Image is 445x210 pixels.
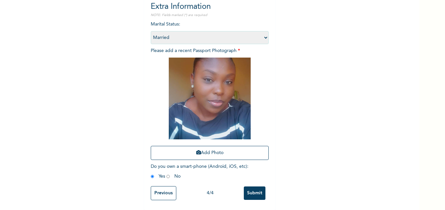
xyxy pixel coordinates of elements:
[151,186,176,200] input: Previous
[244,186,265,200] input: Submit
[151,146,269,160] button: Add Photo
[151,164,248,179] span: Do you own a smart-phone (Android, iOS, etc) : Yes No
[151,22,269,40] span: Marital Status :
[151,13,269,18] p: NOTE: Fields marked (*) are required
[176,190,244,197] div: 4 / 4
[151,48,269,163] span: Please add a recent Passport Photograph
[169,58,251,139] img: Crop
[151,1,269,13] h2: Extra Information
